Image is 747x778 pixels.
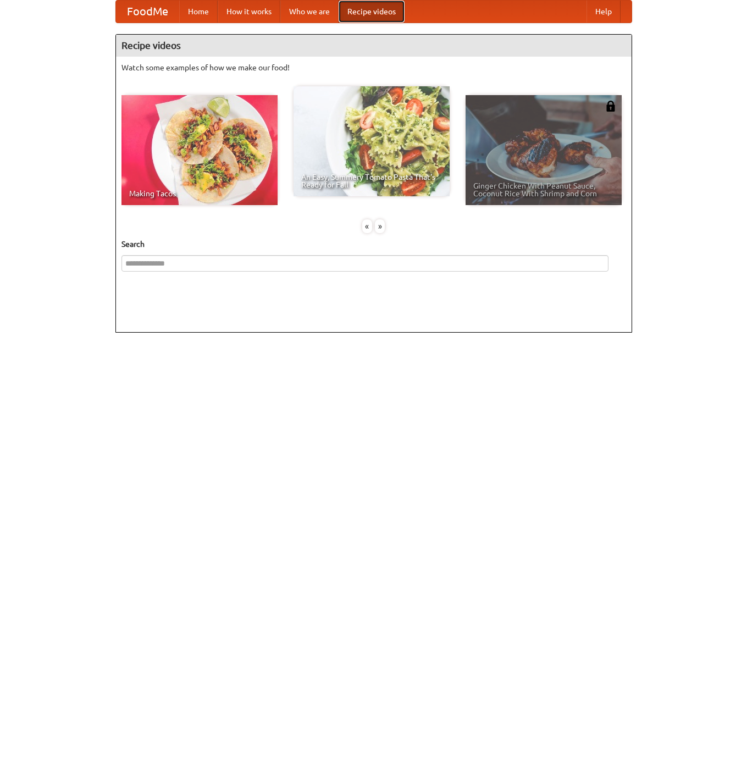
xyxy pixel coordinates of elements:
h4: Recipe videos [116,35,632,57]
img: 483408.png [605,101,616,112]
h5: Search [121,239,626,250]
p: Watch some examples of how we make our food! [121,62,626,73]
a: FoodMe [116,1,179,23]
div: « [362,219,372,233]
span: An Easy, Summery Tomato Pasta That's Ready for Fall [301,173,442,189]
a: Help [586,1,621,23]
a: How it works [218,1,280,23]
a: Recipe videos [339,1,405,23]
a: An Easy, Summery Tomato Pasta That's Ready for Fall [294,86,450,196]
a: Making Tacos [121,95,278,205]
div: » [375,219,385,233]
span: Making Tacos [129,190,270,197]
a: Home [179,1,218,23]
a: Who we are [280,1,339,23]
